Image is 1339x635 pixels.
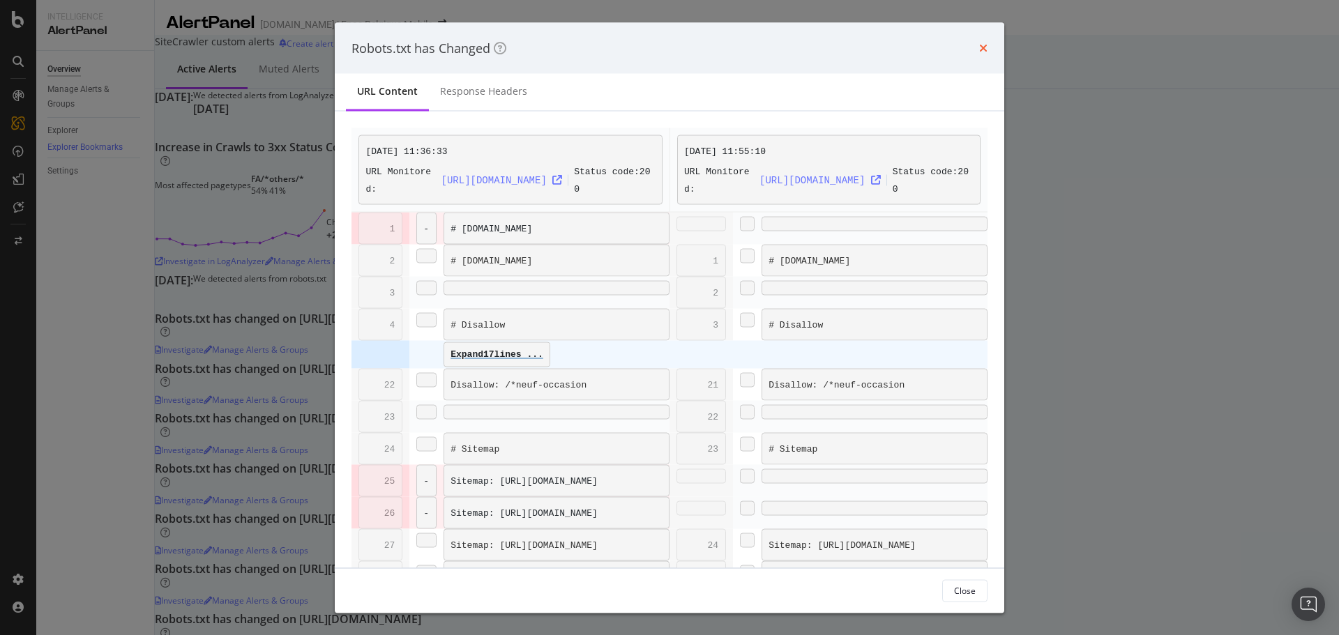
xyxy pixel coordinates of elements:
[1292,588,1325,621] div: Open Intercom Messenger
[676,561,726,593] pre: 25
[684,162,974,197] div: URL Monitored: Status code: 200
[416,497,437,529] pre: -
[358,497,402,529] pre: 26
[942,579,988,602] button: Close
[444,433,669,465] pre: # Sitemap
[444,342,551,367] pre: Expand 17 lines ...
[762,369,988,401] pre: Disallow: /*neuf-occasion
[416,213,437,245] pre: -
[444,561,669,593] pre: Sitemap: [URL][DOMAIN_NAME]
[444,245,669,277] pre: # [DOMAIN_NAME]
[954,584,976,596] div: Close
[358,213,402,245] pre: 1
[762,529,988,561] pre: Sitemap: [URL][DOMAIN_NAME]
[676,369,726,401] pre: 21
[358,465,402,497] pre: 25
[358,433,402,465] pre: 24
[444,529,669,561] pre: Sitemap: [URL][DOMAIN_NAME]
[444,369,669,401] pre: Disallow: /*neuf-occasion
[759,169,881,191] button: [URL][DOMAIN_NAME]
[444,497,669,529] pre: Sitemap: [URL][DOMAIN_NAME]
[979,39,988,57] div: times
[441,175,563,185] a: [URL][DOMAIN_NAME]
[676,401,726,433] pre: 22
[358,561,402,593] pre: 28
[358,369,402,401] pre: 22
[444,213,669,245] pre: # [DOMAIN_NAME]
[358,309,402,341] pre: 4
[441,173,563,187] div: [URL][DOMAIN_NAME]
[759,173,881,187] div: [URL][DOMAIN_NAME]
[444,309,669,341] pre: # Disallow
[351,39,506,57] div: Robots.txt has Changed
[441,169,563,191] button: [URL][DOMAIN_NAME]
[762,309,988,341] pre: # Disallow
[676,309,726,341] pre: 3
[444,465,669,497] pre: Sitemap: [URL][DOMAIN_NAME]
[335,22,1004,613] div: modal
[759,175,881,185] a: [URL][DOMAIN_NAME]
[366,162,656,197] div: URL Monitored: Status code: 200
[676,529,726,561] pre: 24
[358,401,402,433] pre: 23
[676,245,726,277] pre: 1
[676,277,726,309] pre: 2
[358,529,402,561] pre: 27
[684,142,974,160] div: [DATE] 11:55:10
[762,433,988,465] pre: # Sitemap
[358,245,402,277] pre: 2
[762,561,988,593] pre: Sitemap: [URL][DOMAIN_NAME]
[676,433,726,465] pre: 23
[358,277,402,309] pre: 3
[440,84,527,98] div: Response Headers
[366,142,656,160] div: [DATE] 11:36:33
[762,245,988,277] pre: # [DOMAIN_NAME]
[357,84,418,98] div: URL Content
[416,465,437,497] pre: -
